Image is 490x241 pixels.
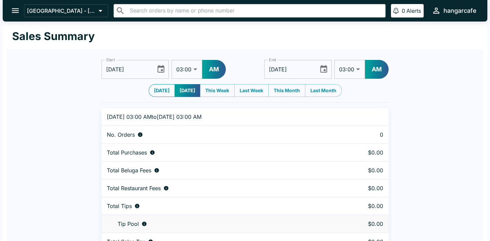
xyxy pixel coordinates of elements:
button: hangarcafe [429,3,479,18]
button: AM [202,60,226,79]
div: Aggregate order subtotals [107,149,327,156]
button: [DATE] [149,84,175,97]
button: This Month [268,84,305,97]
p: 0 [402,7,405,14]
button: AM [365,60,389,79]
input: Search orders by name or phone number [128,6,382,15]
p: 0 [337,131,383,138]
p: $0.00 [337,203,383,209]
div: Combined individual and pooled tips [107,203,327,209]
label: End [269,57,276,63]
p: [DATE] 03:00 AM to [DATE] 03:00 AM [107,113,327,120]
div: Tips unclaimed by a waiter [107,220,327,227]
button: [DATE] [175,84,200,97]
p: $0.00 [337,167,383,174]
button: Choose date, selected date is Sep 30, 2025 [316,62,331,76]
div: Number of orders placed [107,131,327,138]
label: Start [106,57,115,63]
p: Alerts [406,7,421,14]
p: $0.00 [337,220,383,227]
button: Last Month [305,84,342,97]
div: hangarcafe [443,7,477,15]
div: Fees paid by diners to Beluga [107,167,327,174]
input: mm/dd/yyyy [101,60,151,79]
p: Tip Pool [118,220,139,227]
p: $0.00 [337,185,383,192]
p: Total Purchases [107,149,147,156]
p: Total Restaurant Fees [107,185,161,192]
p: Total Tips [107,203,132,209]
div: Fees paid by diners to restaurant [107,185,327,192]
button: [GEOGRAPHIC_DATA] - [GEOGRAPHIC_DATA] [24,4,108,17]
button: Choose date, selected date is Sep 29, 2025 [154,62,168,76]
h1: Sales Summary [12,30,95,43]
button: open drawer [7,2,24,19]
input: mm/dd/yyyy [264,60,314,79]
p: No. Orders [107,131,135,138]
p: $0.00 [337,149,383,156]
p: Total Beluga Fees [107,167,151,174]
p: [GEOGRAPHIC_DATA] - [GEOGRAPHIC_DATA] [27,7,96,14]
button: Last Week [234,84,269,97]
button: This Week [200,84,235,97]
